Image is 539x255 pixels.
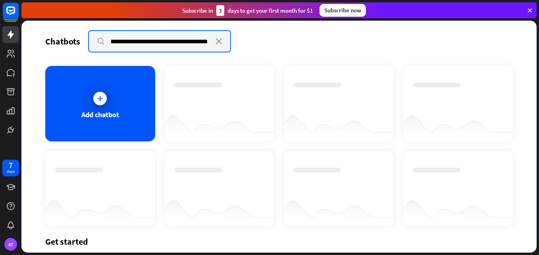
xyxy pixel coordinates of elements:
i: close [216,38,222,44]
div: Subscribe now [320,4,366,17]
div: Subscribe in days to get your first month for $1 [182,5,313,16]
button: Open LiveChat chat widget [6,3,30,27]
div: days [7,169,15,174]
div: AT [4,238,17,251]
a: 7 days [2,160,19,176]
div: 3 [216,5,224,16]
div: Get started [45,236,513,247]
div: Add chatbot [81,110,119,119]
div: 7 [9,162,13,169]
div: Chatbots [45,36,80,47]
